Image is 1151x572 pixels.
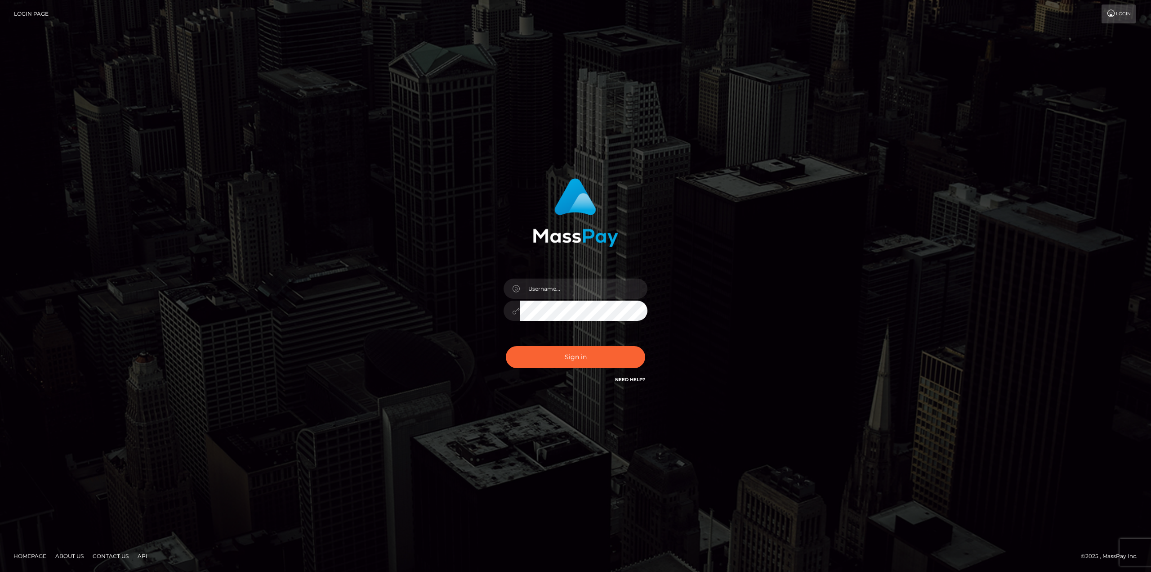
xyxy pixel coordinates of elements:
[506,346,645,368] button: Sign in
[520,279,647,299] input: Username...
[533,178,618,247] img: MassPay Login
[10,549,50,563] a: Homepage
[89,549,132,563] a: Contact Us
[615,377,645,383] a: Need Help?
[134,549,151,563] a: API
[14,5,49,23] a: Login Page
[1081,551,1144,561] div: © 2025 , MassPay Inc.
[52,549,87,563] a: About Us
[1102,5,1136,23] a: Login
